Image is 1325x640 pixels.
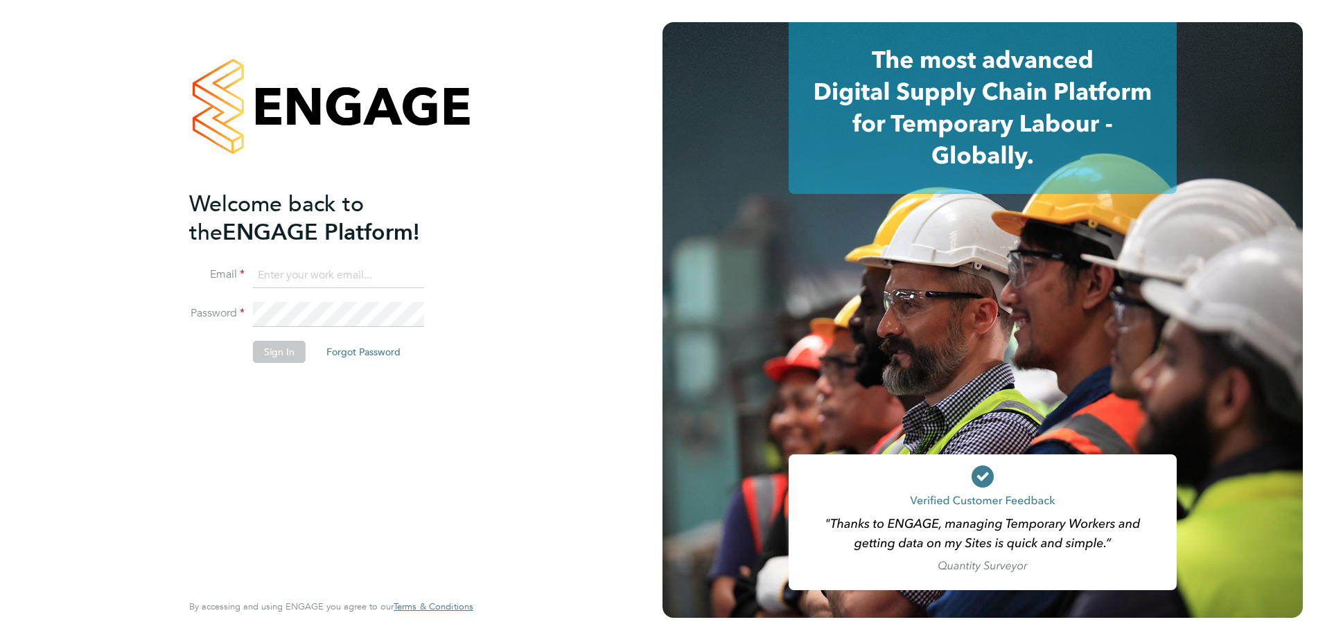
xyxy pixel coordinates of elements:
span: By accessing and using ENGAGE you agree to our [189,601,473,612]
span: Welcome back to the [189,190,364,246]
label: Email [189,267,245,282]
h2: ENGAGE Platform! [189,190,459,247]
a: Terms & Conditions [394,601,473,612]
input: Enter your work email... [253,263,424,288]
label: Password [189,306,245,321]
button: Forgot Password [315,341,412,363]
button: Sign In [253,341,306,363]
